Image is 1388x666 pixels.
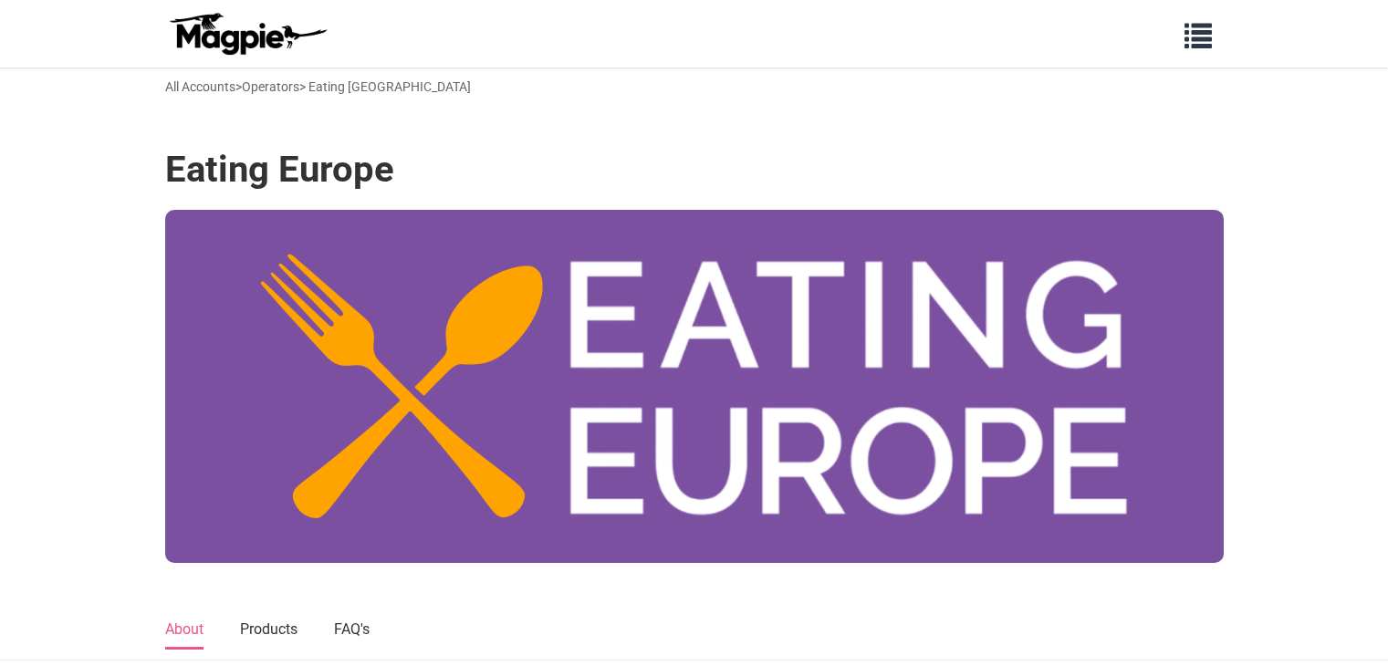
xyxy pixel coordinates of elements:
[165,148,394,192] h1: Eating Europe
[165,79,235,94] a: All Accounts
[242,79,299,94] a: Operators
[240,611,297,650] a: Products
[334,611,370,650] a: FAQ's
[165,611,204,650] a: About
[165,12,329,56] img: logo-ab69f6fb50320c5b225c76a69d11143b.png
[165,210,1224,563] img: Eating Europe banner
[165,77,471,97] div: > > Eating [GEOGRAPHIC_DATA]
